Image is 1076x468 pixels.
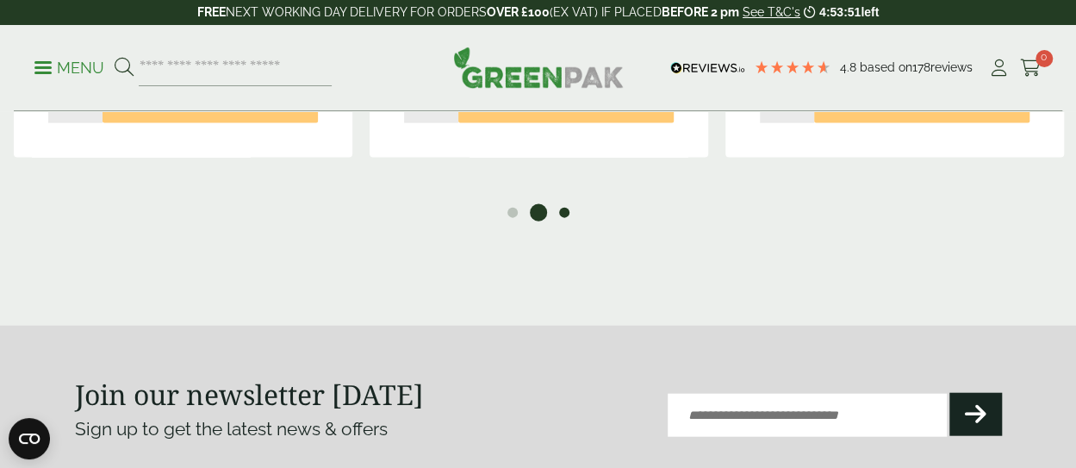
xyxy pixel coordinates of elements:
button: Open CMP widget [9,418,50,459]
strong: OVER £100 [487,5,550,19]
button: 2 of 3 [530,204,547,222]
img: GreenPak Supplies [453,47,624,88]
span: 4.8 [840,60,860,74]
a: See T&C's [743,5,800,19]
span: 0 [1036,50,1053,67]
a: Menu [34,58,104,75]
strong: FREE [197,5,226,19]
img: REVIEWS.io [670,62,745,74]
i: My Account [988,59,1010,77]
span: left [861,5,879,19]
div: 4.78 Stars [754,59,831,75]
a: 0 [1020,55,1042,81]
button: 1 of 3 [504,204,521,222]
strong: Join our newsletter [DATE] [75,376,424,413]
p: Menu [34,58,104,78]
p: Sign up to get the latest news & offers [75,415,492,443]
strong: BEFORE 2 pm [662,5,739,19]
button: 3 of 3 [556,204,573,222]
span: Based on [860,60,912,74]
span: 178 [912,60,930,74]
i: Cart [1020,59,1042,77]
span: 4:53:51 [819,5,861,19]
span: reviews [930,60,973,74]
